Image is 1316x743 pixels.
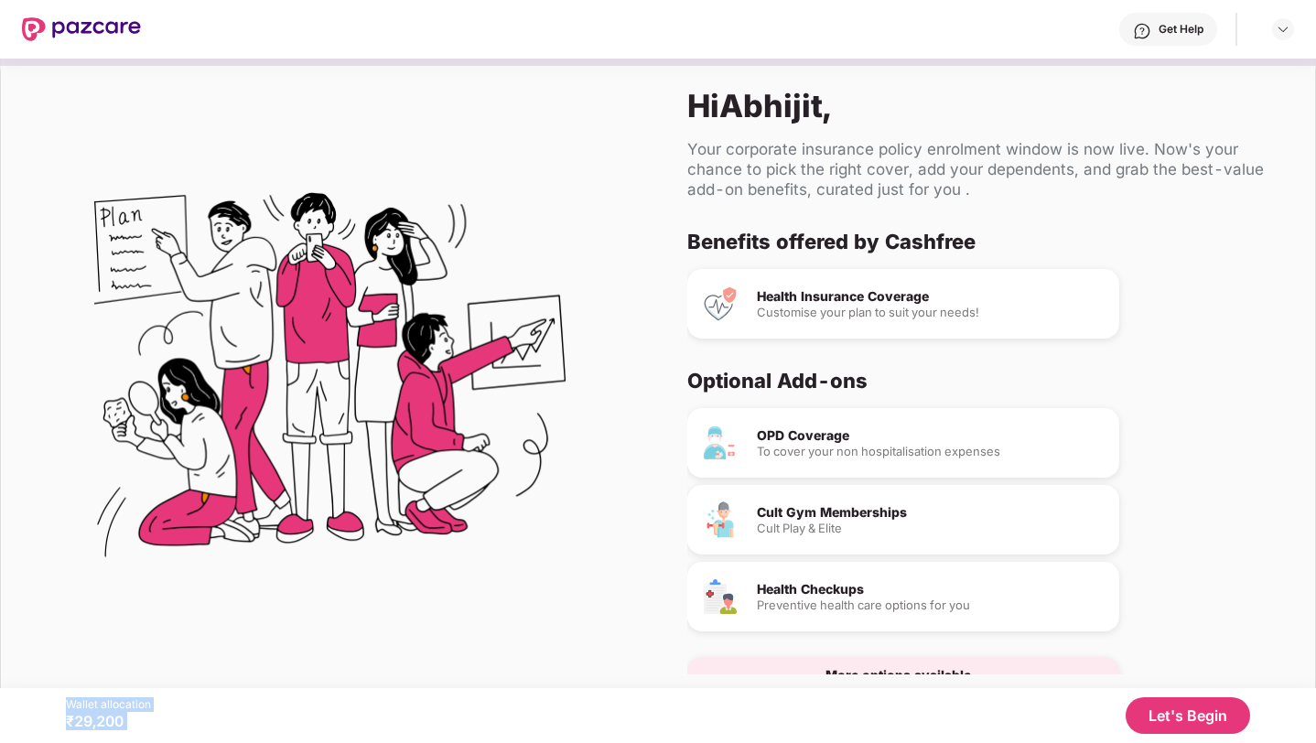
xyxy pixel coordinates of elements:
[687,368,1271,393] div: Optional Add-ons
[757,307,1105,318] div: Customise your plan to suit your needs!
[66,712,151,730] div: ₹29,200
[757,522,1105,534] div: Cult Play & Elite
[757,599,1105,611] div: Preventive health care options for you
[1159,22,1203,37] div: Get Help
[1126,697,1250,734] button: Let's Begin
[702,425,739,461] img: OPD Coverage
[1133,22,1151,40] img: svg+xml;base64,PHN2ZyBpZD0iSGVscC0zMngzMiIgeG1sbnM9Imh0dHA6Ly93d3cudzMub3JnLzIwMDAvc3ZnIiB3aWR0aD...
[757,583,1105,596] div: Health Checkups
[757,429,1105,442] div: OPD Coverage
[757,506,1105,519] div: Cult Gym Memberships
[22,17,141,41] img: New Pazcare Logo
[757,446,1105,458] div: To cover your non hospitalisation expenses
[94,145,566,617] img: Flex Benefits Illustration
[757,290,1105,303] div: Health Insurance Coverage
[1276,22,1290,37] img: svg+xml;base64,PHN2ZyBpZD0iRHJvcGRvd24tMzJ4MzIiIHhtbG5zPSJodHRwOi8vd3d3LnczLm9yZy8yMDAwL3N2ZyIgd2...
[825,669,982,682] div: More options available...
[687,139,1286,199] div: Your corporate insurance policy enrolment window is now live. Now's your chance to pick the right...
[687,229,1271,254] div: Benefits offered by Cashfree
[702,578,739,615] img: Health Checkups
[702,285,739,322] img: Health Insurance Coverage
[702,501,739,538] img: Cult Gym Memberships
[687,87,1286,124] div: Hi Abhijit ,
[66,697,151,712] div: Wallet allocation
